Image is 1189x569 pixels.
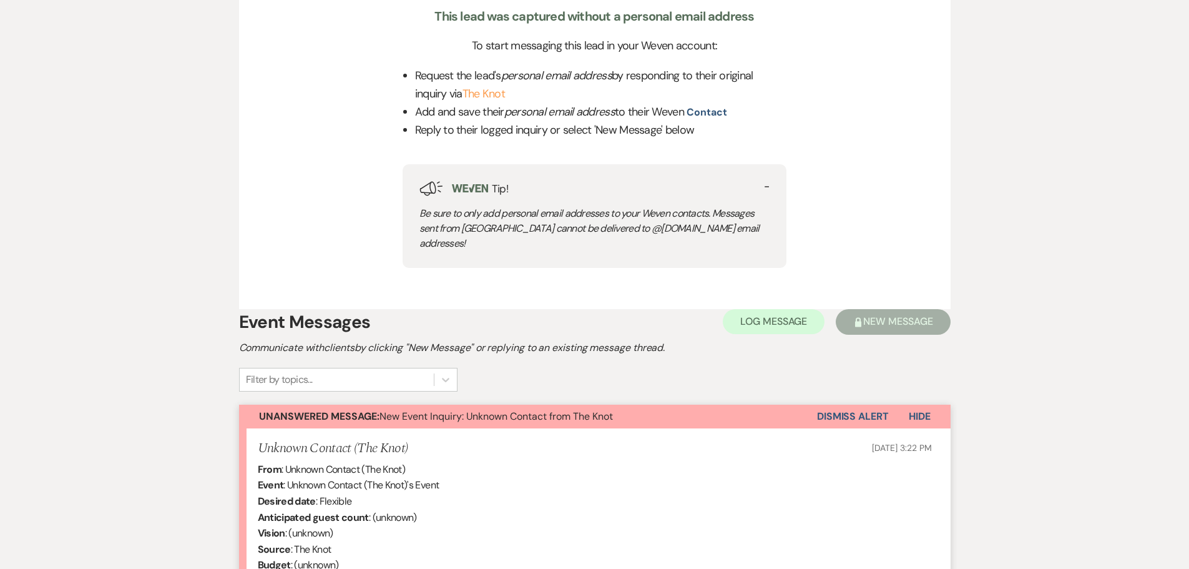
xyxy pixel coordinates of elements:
button: - [764,181,770,192]
button: Log Message [723,309,824,334]
span: New Event Inquiry: Unknown Contact from The Knot [259,410,613,423]
button: contact [687,107,727,117]
h5: Unknown Contact (The Knot) [258,441,409,457]
b: Desired date [258,495,316,508]
span: Hide [909,410,931,423]
em: personal email address [501,68,612,83]
button: New Message [836,309,950,335]
span: Be sure to only add personal email addresses to your Weven contacts. Messages sent from [GEOGRAPH... [419,207,760,250]
div: To start messaging this lead in your Weven account: [381,37,808,54]
span: Log Message [740,315,807,328]
p: Add and save their to their Weven [415,103,684,121]
li: Reply to their logged inquiry or select 'New Message' below [415,121,787,139]
img: loud-speaker-illustration.svg [419,181,443,196]
button: Hide [889,405,951,428]
button: Unanswered Message:New Event Inquiry: Unknown Contact from The Knot [239,405,817,428]
button: Dismiss Alert [817,405,889,428]
h1: Event Messages [239,309,371,335]
b: Anticipated guest count [258,511,369,524]
em: personal email address [504,104,615,119]
b: Source [258,543,291,556]
span: [DATE] 3:22 PM [872,442,931,453]
a: The Knot [462,86,505,101]
p: Request the lead's by responding to their original inquiry via [415,67,787,103]
b: From [258,463,281,476]
b: Vision [258,527,285,540]
b: Event [258,478,284,492]
img: weven-logo-green.svg [452,184,488,192]
h2: Communicate with clients by clicking "New Message" or replying to an existing message thread. [239,340,951,355]
div: Tip! [403,164,787,268]
div: Filter by topics... [246,372,313,387]
strong: Unanswered Message: [259,410,379,423]
span: New Message [863,315,932,328]
div: This lead was captured without a personal email address [381,8,808,25]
